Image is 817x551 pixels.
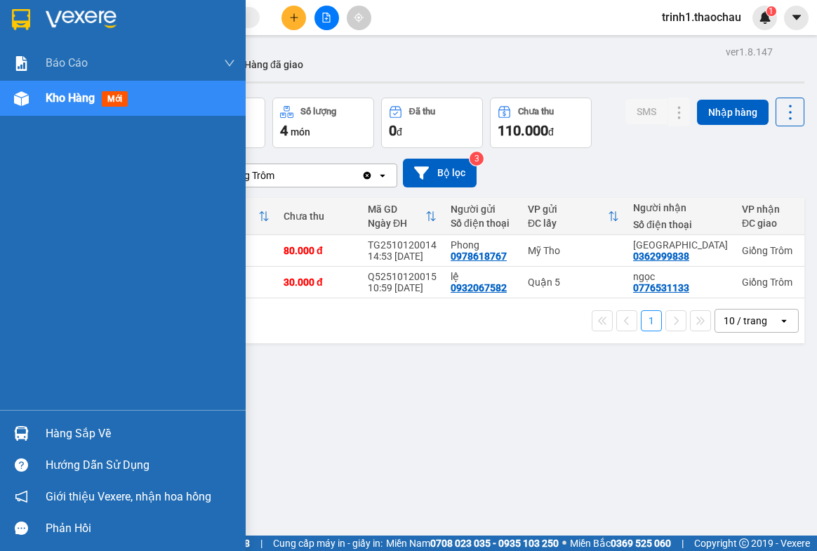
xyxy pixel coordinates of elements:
[102,91,128,107] span: mới
[633,202,728,213] div: Người nhận
[490,98,592,148] button: Chưa thu110.000đ
[14,56,29,71] img: solution-icon
[451,251,507,262] div: 0978618767
[641,310,662,331] button: 1
[233,48,314,81] button: Hàng đã giao
[611,538,671,549] strong: 0369 525 060
[528,277,619,288] div: Quận 5
[368,251,437,262] div: 14:53 [DATE]
[15,458,28,472] span: question-circle
[403,159,477,187] button: Bộ lọc
[570,536,671,551] span: Miền Bắc
[470,152,484,166] sup: 3
[651,8,752,26] span: trinh1.thaochau
[451,218,514,229] div: Số điện thoại
[280,122,288,139] span: 4
[46,488,211,505] span: Giới thiệu Vexere, nhận hoa hồng
[778,315,790,326] svg: open
[528,218,608,229] div: ĐC lấy
[498,122,548,139] span: 110.000
[633,251,689,262] div: 0362999838
[397,126,402,138] span: đ
[562,540,566,546] span: ⚪️
[386,536,559,551] span: Miền Nam
[790,11,803,24] span: caret-down
[430,538,559,549] strong: 0708 023 035 - 0935 103 250
[451,204,514,215] div: Người gửi
[347,6,371,30] button: aim
[368,239,437,251] div: TG2510120014
[281,6,306,30] button: plus
[769,6,773,16] span: 1
[46,54,88,72] span: Báo cáo
[633,271,728,282] div: ngọc
[291,126,310,138] span: món
[354,13,364,22] span: aim
[697,100,769,125] button: Nhập hàng
[300,107,336,117] div: Số lượng
[284,245,354,256] div: 80.000 đ
[726,44,773,60] div: ver 1.8.147
[451,282,507,293] div: 0932067582
[284,277,354,288] div: 30.000 đ
[224,58,235,69] span: down
[377,170,388,181] svg: open
[381,98,483,148] button: Đã thu0đ
[759,11,771,24] img: icon-new-feature
[451,239,514,251] div: Phong
[361,198,444,235] th: Toggle SortBy
[314,6,339,30] button: file-add
[361,170,373,181] svg: Clear value
[528,245,619,256] div: Mỹ Tho
[224,168,274,182] div: Giồng Trôm
[739,538,749,548] span: copyright
[451,271,514,282] div: lệ
[682,536,684,551] span: |
[46,91,95,105] span: Kho hàng
[548,126,554,138] span: đ
[272,98,374,148] button: Số lượng4món
[273,536,383,551] span: Cung cấp máy in - giấy in:
[528,204,608,215] div: VP gửi
[46,518,235,539] div: Phản hồi
[14,91,29,106] img: warehouse-icon
[289,13,299,22] span: plus
[368,218,425,229] div: Ngày ĐH
[518,107,554,117] div: Chưa thu
[368,271,437,282] div: Q52510120015
[284,211,354,222] div: Chưa thu
[633,219,728,230] div: Số điện thoại
[521,198,626,235] th: Toggle SortBy
[321,13,331,22] span: file-add
[389,122,397,139] span: 0
[633,239,728,251] div: Chị Lộc
[368,282,437,293] div: 10:59 [DATE]
[14,426,29,441] img: warehouse-icon
[46,455,235,476] div: Hướng dẫn sử dụng
[260,536,263,551] span: |
[784,6,809,30] button: caret-down
[12,9,30,30] img: logo-vxr
[15,522,28,535] span: message
[766,6,776,16] sup: 1
[724,314,767,328] div: 10 / trang
[409,107,435,117] div: Đã thu
[633,282,689,293] div: 0776531133
[15,490,28,503] span: notification
[46,423,235,444] div: Hàng sắp về
[625,99,667,124] button: SMS
[276,168,277,182] input: Selected Giồng Trôm.
[368,204,425,215] div: Mã GD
